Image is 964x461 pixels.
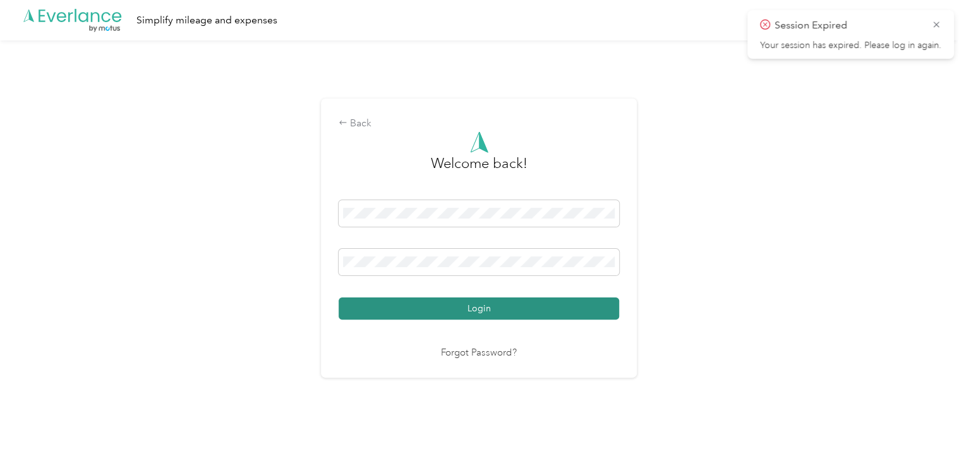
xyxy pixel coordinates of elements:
[431,153,527,187] h3: greeting
[339,297,619,320] button: Login
[774,18,922,33] p: Session Expired
[136,13,277,28] div: Simplify mileage and expenses
[339,116,619,131] div: Back
[893,390,964,461] iframe: Everlance-gr Chat Button Frame
[760,40,941,51] p: Your session has expired. Please log in again.
[441,346,517,361] a: Forgot Password?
